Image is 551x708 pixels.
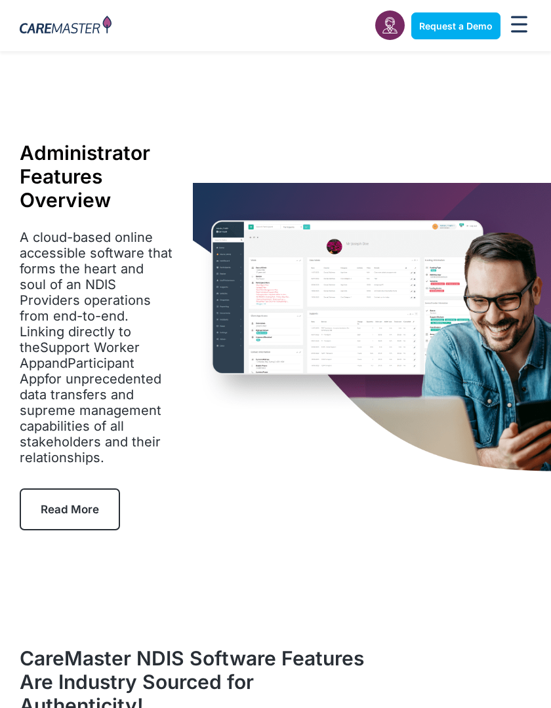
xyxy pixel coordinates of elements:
[507,12,532,40] div: Menu Toggle
[20,141,173,212] h1: Administrator Features Overview
[20,229,173,465] span: A cloud-based online accessible software that forms the heart and soul of an NDIS Providers opera...
[419,20,493,31] span: Request a Demo
[411,12,500,39] a: Request a Demo
[20,16,112,36] img: CareMaster Logo
[20,340,140,371] a: Support Worker App
[20,488,120,530] a: Read More
[41,503,99,516] span: Read More
[20,355,134,387] a: Participant App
